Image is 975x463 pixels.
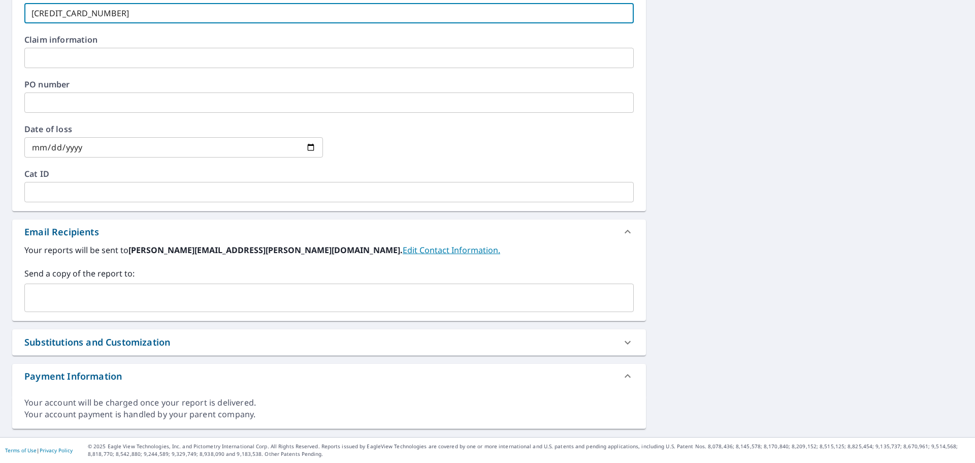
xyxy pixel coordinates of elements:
label: Your reports will be sent to [24,244,634,256]
div: Your account will be charged once your report is delivered. [24,397,634,409]
label: Date of loss [24,125,323,133]
label: PO number [24,80,634,88]
div: Payment Information [24,369,122,383]
label: Send a copy of the report to: [24,267,634,280]
a: Terms of Use [5,447,37,454]
b: [PERSON_NAME][EMAIL_ADDRESS][PERSON_NAME][DOMAIN_NAME]. [128,244,403,256]
a: Privacy Policy [40,447,73,454]
div: Email Recipients [12,220,646,244]
label: Claim information [24,36,634,44]
div: Substitutions and Customization [12,329,646,355]
div: Email Recipients [24,225,99,239]
a: EditContactInfo [403,244,500,256]
p: © 2025 Eagle View Technologies, Inc. and Pictometry International Corp. All Rights Reserved. Repo... [88,443,970,458]
p: | [5,447,73,453]
div: Payment Information [12,364,646,388]
label: Cat ID [24,170,634,178]
div: Your account payment is handled by your parent company. [24,409,634,420]
div: Substitutions and Customization [24,335,170,349]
